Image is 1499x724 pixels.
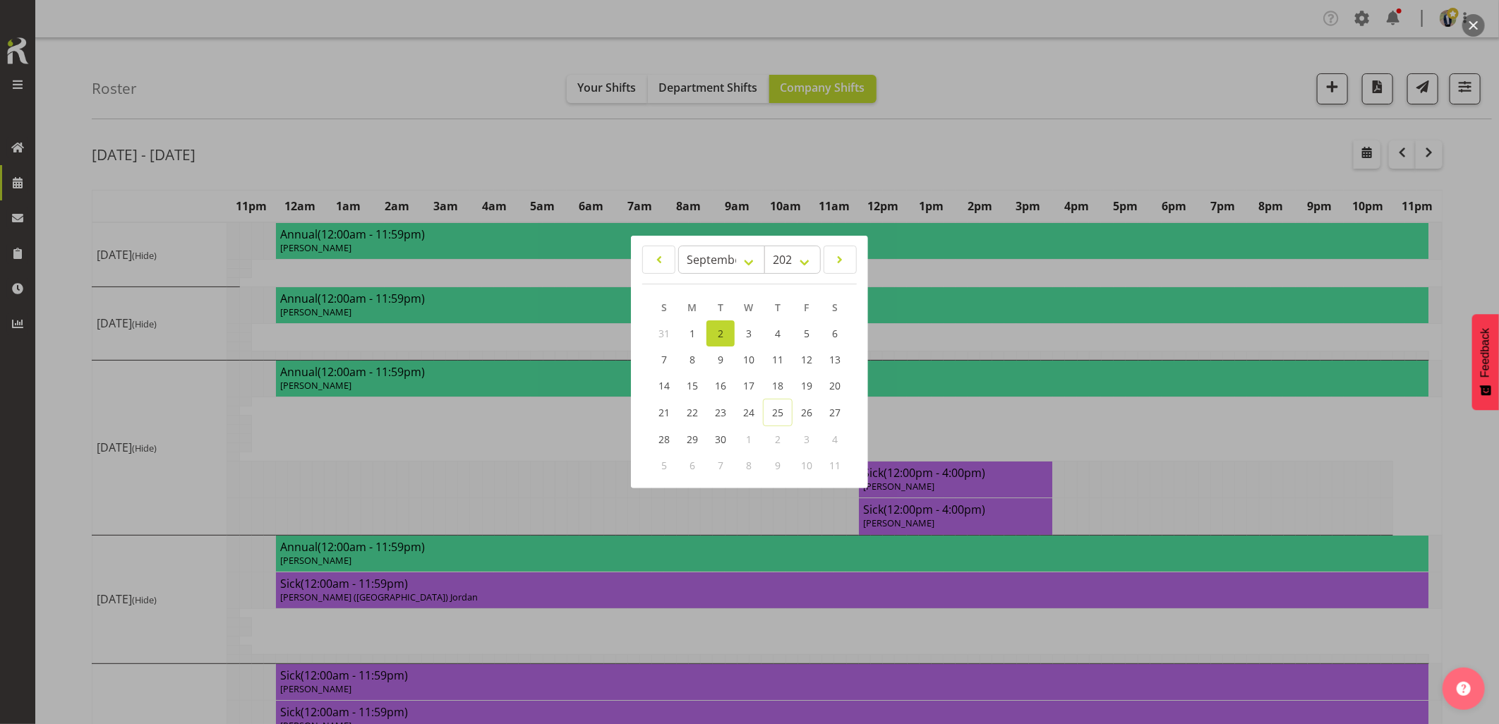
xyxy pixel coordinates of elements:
[746,459,752,472] span: 8
[804,433,809,446] span: 3
[715,379,726,392] span: 16
[801,379,812,392] span: 19
[661,459,667,472] span: 5
[690,353,695,366] span: 8
[743,353,754,366] span: 10
[801,406,812,419] span: 26
[718,327,723,340] span: 2
[746,327,752,340] span: 3
[743,406,754,419] span: 24
[772,379,783,392] span: 18
[658,327,670,340] span: 31
[772,353,783,366] span: 11
[1472,314,1499,410] button: Feedback - Show survey
[772,406,783,419] span: 25
[805,301,809,314] span: F
[718,459,723,472] span: 7
[775,459,781,472] span: 9
[687,406,698,419] span: 22
[829,459,841,472] span: 11
[715,433,726,446] span: 30
[1479,328,1492,378] span: Feedback
[775,301,781,314] span: T
[661,301,667,314] span: S
[829,406,841,419] span: 27
[746,433,752,446] span: 1
[832,327,838,340] span: 6
[687,433,698,446] span: 29
[745,301,754,314] span: W
[715,406,726,419] span: 23
[658,433,670,446] span: 28
[801,459,812,472] span: 10
[801,353,812,366] span: 12
[832,433,838,446] span: 4
[718,353,723,366] span: 9
[829,379,841,392] span: 20
[687,379,698,392] span: 15
[661,353,667,366] span: 7
[1457,682,1471,696] img: help-xxl-2.png
[690,327,695,340] span: 1
[775,327,781,340] span: 4
[658,379,670,392] span: 14
[743,379,754,392] span: 17
[688,301,697,314] span: M
[658,406,670,419] span: 21
[718,301,723,314] span: T
[829,353,841,366] span: 13
[775,433,781,446] span: 2
[690,459,695,472] span: 6
[832,301,838,314] span: S
[804,327,809,340] span: 5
